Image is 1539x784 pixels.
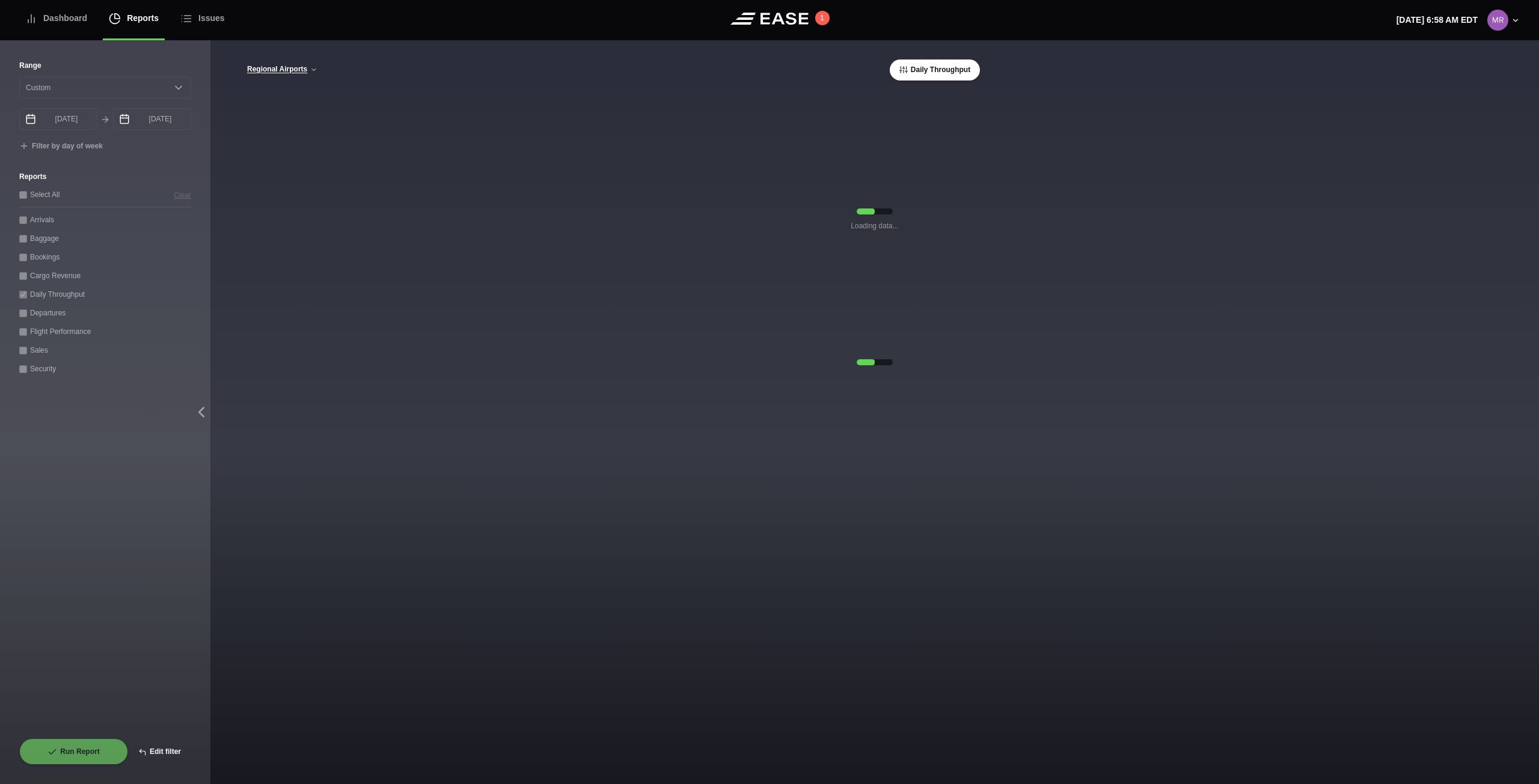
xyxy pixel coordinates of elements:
[128,738,191,765] button: Edit filter
[246,65,318,74] button: Regional Airports
[19,60,191,71] label: Range
[19,108,97,130] input: mm/dd/yyyy
[174,189,191,201] button: Clear
[815,11,830,25] button: 1
[851,220,898,231] b: Loading data...
[19,142,103,151] button: Filter by day of week
[113,108,191,130] input: mm/dd/yyyy
[19,171,191,182] label: Reports
[1397,14,1478,26] p: [DATE] 6:58 AM EDT
[890,59,980,81] button: Daily Throughput
[1487,10,1508,31] img: 0b2ed616698f39eb9cebe474ea602d52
